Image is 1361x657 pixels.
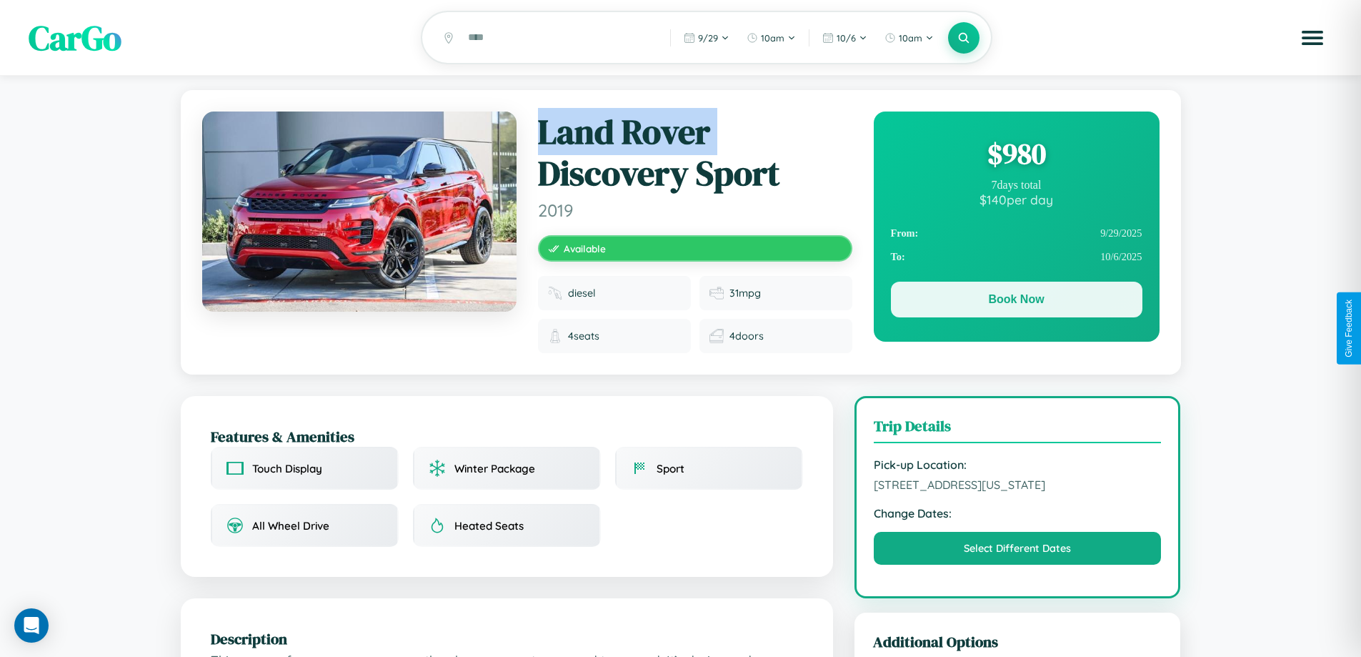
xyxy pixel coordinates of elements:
span: All Wheel Drive [252,519,329,533]
span: Sport [657,462,684,475]
span: 9 / 29 [698,32,718,44]
div: Give Feedback [1344,300,1354,357]
img: Fuel type [548,286,562,300]
span: 31 mpg [729,287,761,300]
div: 10 / 6 / 2025 [891,245,1142,269]
strong: From: [891,227,919,239]
span: 2019 [538,199,852,221]
button: 9/29 [677,26,737,49]
button: 10am [877,26,941,49]
button: 10am [739,26,803,49]
strong: To: [891,251,905,263]
img: Land Rover Discovery Sport 2019 [202,112,517,312]
img: Doors [709,329,724,343]
h2: Features & Amenities [211,426,803,447]
h2: Description [211,628,803,649]
span: 10 / 6 [837,32,856,44]
strong: Pick-up Location: [874,458,1162,472]
span: 10am [899,32,922,44]
strong: Change Dates: [874,506,1162,520]
button: Book Now [891,282,1142,317]
div: Open Intercom Messenger [14,608,49,643]
div: $ 140 per day [891,192,1142,207]
span: Heated Seats [454,519,524,533]
img: Fuel efficiency [709,286,724,300]
button: Open menu [1292,18,1332,58]
span: Winter Package [454,462,535,475]
span: 4 doors [729,330,764,342]
h3: Trip Details [874,415,1162,443]
span: 4 seats [568,330,599,342]
span: CarGo [29,14,121,61]
div: 9 / 29 / 2025 [891,222,1142,245]
h1: Land Rover Discovery Sport [538,112,852,194]
h3: Additional Options [873,631,1162,652]
button: 10/6 [815,26,874,49]
button: Select Different Dates [874,532,1162,565]
div: $ 980 [891,134,1142,173]
span: Available [564,242,606,255]
span: diesel [568,287,596,300]
span: 10am [761,32,784,44]
span: Touch Display [252,462,322,475]
div: 7 days total [891,179,1142,192]
img: Seats [548,329,562,343]
span: [STREET_ADDRESS][US_STATE] [874,478,1162,492]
